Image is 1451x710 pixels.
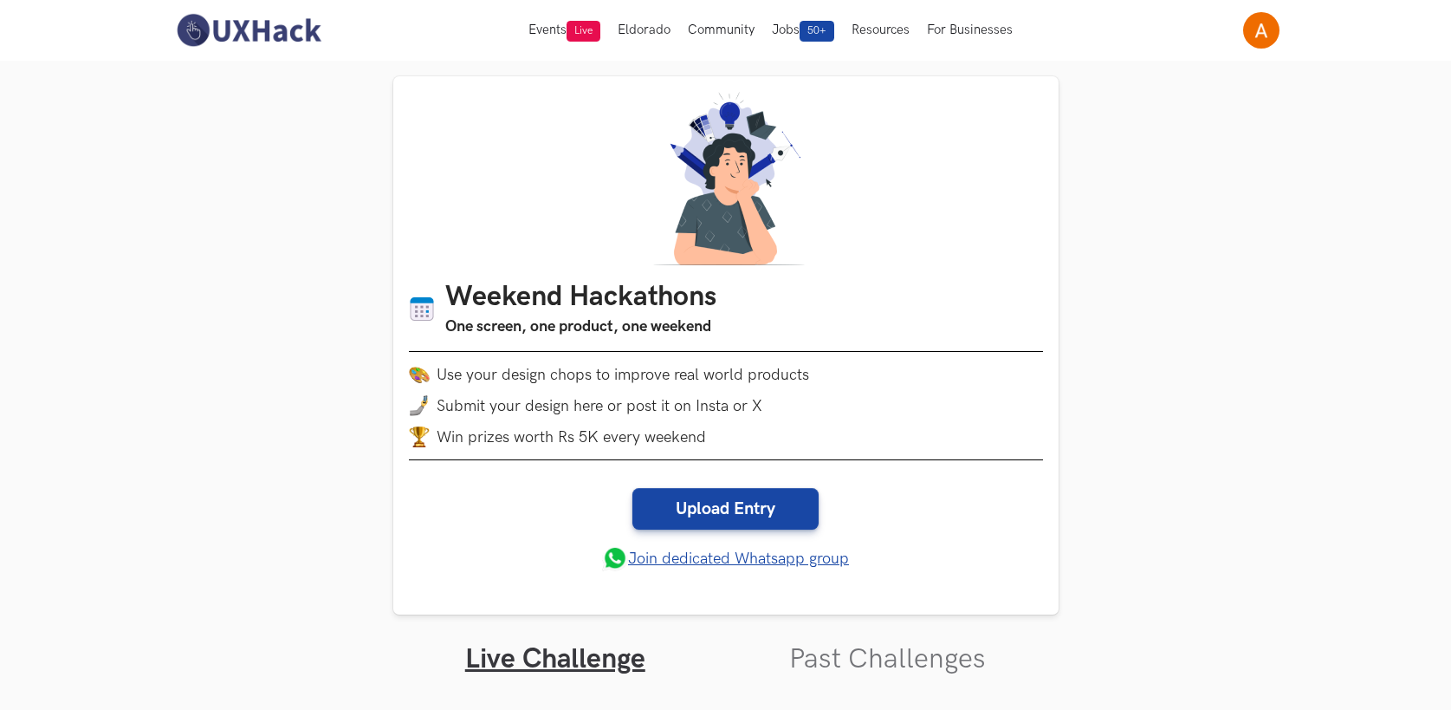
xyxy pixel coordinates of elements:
a: Past Challenges [789,642,986,676]
h1: Weekend Hackathons [445,281,716,315]
img: UXHack-logo.png [172,12,326,49]
a: Join dedicated Whatsapp group [602,545,849,571]
li: Win prizes worth Rs 5K every weekend [409,427,1043,447]
img: trophy.png [409,427,430,447]
a: Live Challenge [465,642,645,676]
img: Calendar icon [409,296,435,322]
h3: One screen, one product, one weekend [445,315,716,339]
span: Submit your design here or post it on Insta or X [437,397,762,415]
span: 50+ [800,21,834,42]
img: whatsapp.png [602,545,628,571]
li: Use your design chops to improve real world products [409,364,1043,385]
img: Your profile pic [1243,12,1279,49]
img: palette.png [409,364,430,385]
img: mobile-in-hand.png [409,395,430,416]
a: Upload Entry [632,488,819,530]
span: Live [567,21,600,42]
img: A designer thinking [643,92,809,265]
ul: Tabs Interface [393,615,1059,676]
